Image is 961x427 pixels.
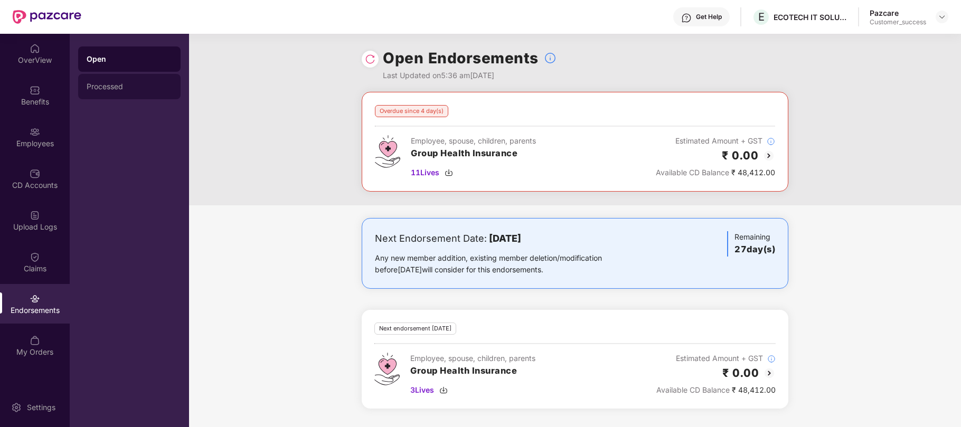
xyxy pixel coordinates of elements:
[681,13,692,23] img: svg+xml;base64,PHN2ZyBpZD0iSGVscC0zMngzMiIgeG1sbnM9Imh0dHA6Ly93d3cudzMub3JnLzIwMDAvc3ZnIiB3aWR0aD...
[30,168,40,179] img: svg+xml;base64,PHN2ZyBpZD0iQ0RfQWNjb3VudHMiIGRhdGEtbmFtZT0iQ0QgQWNjb3VudHMiIHhtbG5zPSJodHRwOi8vd3...
[870,18,926,26] div: Customer_success
[30,252,40,262] img: svg+xml;base64,PHN2ZyBpZD0iQ2xhaW0iIHhtbG5zPSJodHRwOi8vd3d3LnczLm9yZy8yMDAwL3N2ZyIgd2lkdGg9IjIwIi...
[439,386,448,394] img: svg+xml;base64,PHN2ZyBpZD0iRG93bmxvYWQtMzJ4MzIiIHhtbG5zPSJodHRwOi8vd3d3LnczLm9yZy8yMDAwL3N2ZyIgd2...
[375,105,448,117] div: Overdue since 4 day(s)
[87,54,172,64] div: Open
[734,243,775,257] h3: 27 day(s)
[938,13,946,21] img: svg+xml;base64,PHN2ZyBpZD0iRHJvcGRvd24tMzJ4MzIiIHhtbG5zPSJodHRwOi8vd3d3LnczLm9yZy8yMDAwL3N2ZyIgd2...
[13,10,81,24] img: New Pazcare Logo
[365,54,375,64] img: svg+xml;base64,PHN2ZyBpZD0iUmVsb2FkLTMyeDMyIiB4bWxucz0iaHR0cDovL3d3dy53My5vcmcvMjAwMC9zdmciIHdpZH...
[410,353,535,364] div: Employee, spouse, children, parents
[30,210,40,221] img: svg+xml;base64,PHN2ZyBpZD0iVXBsb2FkX0xvZ3MiIGRhdGEtbmFtZT0iVXBsb2FkIExvZ3MiIHhtbG5zPSJodHRwOi8vd3...
[722,147,758,164] h2: ₹ 0.00
[656,167,775,178] div: ₹ 48,412.00
[656,353,776,364] div: Estimated Amount + GST
[722,364,759,382] h2: ₹ 0.00
[774,12,847,22] div: ECOTECH IT SOLUTIONS PRIVATE LIMITED
[411,135,536,147] div: Employee, spouse, children, parents
[411,167,439,178] span: 11 Lives
[30,127,40,137] img: svg+xml;base64,PHN2ZyBpZD0iRW1wbG95ZWVzIiB4bWxucz0iaHR0cDovL3d3dy53My5vcmcvMjAwMC9zdmciIHdpZHRoPS...
[375,231,635,246] div: Next Endorsement Date:
[445,168,453,177] img: svg+xml;base64,PHN2ZyBpZD0iRG93bmxvYWQtMzJ4MzIiIHhtbG5zPSJodHRwOi8vd3d3LnczLm9yZy8yMDAwL3N2ZyIgd2...
[410,384,434,396] span: 3 Lives
[767,137,775,146] img: svg+xml;base64,PHN2ZyBpZD0iSW5mb18tXzMyeDMyIiBkYXRhLW5hbWU9IkluZm8gLSAzMngzMiIgeG1sbnM9Imh0dHA6Ly...
[696,13,722,21] div: Get Help
[656,385,730,394] span: Available CD Balance
[30,293,40,304] img: svg+xml;base64,PHN2ZyBpZD0iRW5kb3JzZW1lbnRzIiB4bWxucz0iaHR0cDovL3d3dy53My5vcmcvMjAwMC9zdmciIHdpZH...
[656,135,775,147] div: Estimated Amount + GST
[767,355,776,363] img: svg+xml;base64,PHN2ZyBpZD0iSW5mb18tXzMyeDMyIiBkYXRhLW5hbWU9IkluZm8gLSAzMngzMiIgeG1sbnM9Imh0dHA6Ly...
[758,11,765,23] span: E
[87,82,172,91] div: Processed
[24,402,59,413] div: Settings
[656,384,776,396] div: ₹ 48,412.00
[375,252,635,276] div: Any new member addition, existing member deletion/modification before [DATE] will consider for th...
[383,70,557,81] div: Last Updated on 5:36 am[DATE]
[544,52,557,64] img: svg+xml;base64,PHN2ZyBpZD0iSW5mb18tXzMyeDMyIiBkYXRhLW5hbWU9IkluZm8gLSAzMngzMiIgeG1sbnM9Imh0dHA6Ly...
[383,46,539,70] h1: Open Endorsements
[410,364,535,378] h3: Group Health Insurance
[656,168,729,177] span: Available CD Balance
[763,367,776,379] img: svg+xml;base64,PHN2ZyBpZD0iQmFjay0yMHgyMCIgeG1sbnM9Imh0dHA6Ly93d3cudzMub3JnLzIwMDAvc3ZnIiB3aWR0aD...
[30,335,40,346] img: svg+xml;base64,PHN2ZyBpZD0iTXlfT3JkZXJzIiBkYXRhLW5hbWU9Ik15IE9yZGVycyIgeG1sbnM9Imh0dHA6Ly93d3cudz...
[375,135,400,168] img: svg+xml;base64,PHN2ZyB4bWxucz0iaHR0cDovL3d3dy53My5vcmcvMjAwMC9zdmciIHdpZHRoPSI0Ny43MTQiIGhlaWdodD...
[30,85,40,96] img: svg+xml;base64,PHN2ZyBpZD0iQmVuZWZpdHMiIHhtbG5zPSJodHRwOi8vd3d3LnczLm9yZy8yMDAwL3N2ZyIgd2lkdGg9Ij...
[489,233,521,244] b: [DATE]
[870,8,926,18] div: Pazcare
[30,43,40,54] img: svg+xml;base64,PHN2ZyBpZD0iSG9tZSIgeG1sbnM9Imh0dHA6Ly93d3cudzMub3JnLzIwMDAvc3ZnIiB3aWR0aD0iMjAiIG...
[727,231,775,257] div: Remaining
[11,402,22,413] img: svg+xml;base64,PHN2ZyBpZD0iU2V0dGluZy0yMHgyMCIgeG1sbnM9Imh0dHA6Ly93d3cudzMub3JnLzIwMDAvc3ZnIiB3aW...
[762,149,775,162] img: svg+xml;base64,PHN2ZyBpZD0iQmFjay0yMHgyMCIgeG1sbnM9Imh0dHA6Ly93d3cudzMub3JnLzIwMDAvc3ZnIiB3aWR0aD...
[374,322,456,335] div: Next endorsement [DATE]
[374,353,400,385] img: svg+xml;base64,PHN2ZyB4bWxucz0iaHR0cDovL3d3dy53My5vcmcvMjAwMC9zdmciIHdpZHRoPSI0Ny43MTQiIGhlaWdodD...
[411,147,536,160] h3: Group Health Insurance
